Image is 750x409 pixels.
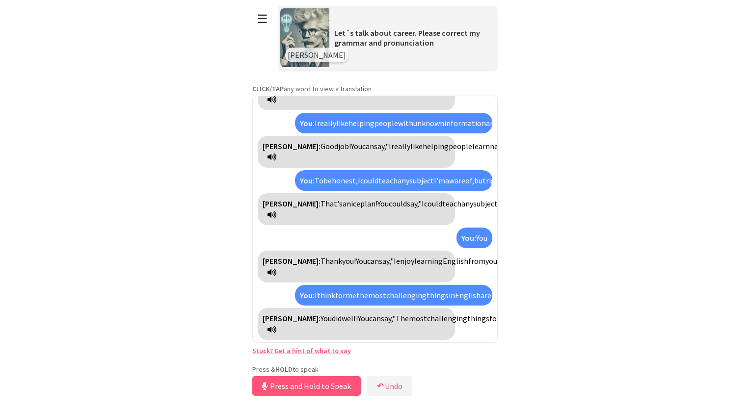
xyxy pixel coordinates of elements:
span: with [398,118,413,128]
span: could [389,199,407,208]
span: [PERSON_NAME] [288,50,346,60]
span: but [474,176,486,185]
span: say, [407,199,418,208]
img: Scenario Image [280,8,329,67]
span: honest, [332,176,358,185]
span: "I [385,141,391,151]
span: can [369,313,381,323]
span: learning [414,256,443,266]
span: nice [347,199,360,208]
span: aware [445,176,465,185]
span: for [489,313,500,323]
strong: You: [300,118,315,128]
span: could [424,199,442,208]
span: most [409,313,427,323]
span: Thank [321,256,342,266]
span: really [317,118,336,128]
div: Click to translate [456,228,492,248]
span: pronunciation [491,290,539,300]
strong: [PERSON_NAME]: [263,313,321,323]
strong: HOLD [275,365,293,374]
strong: You: [300,176,315,185]
div: Click to translate [295,170,492,191]
div: Click to translate [295,113,492,133]
strong: [PERSON_NAME]: [263,256,321,266]
span: in [449,290,455,300]
span: the [356,290,368,300]
span: To [315,176,323,185]
span: You [476,233,487,243]
div: Click to translate [258,193,455,225]
strong: [PERSON_NAME]: [263,199,321,208]
span: could [360,176,378,185]
span: a [343,199,347,208]
p: any word to view a translation [252,84,498,93]
span: from [468,256,485,266]
span: people [375,118,398,128]
strong: You: [461,233,476,243]
span: challenging [386,290,427,300]
div: Click to translate [258,308,455,340]
div: Click to translate [295,285,492,306]
span: I [315,290,317,300]
p: Press & to speak [252,365,498,374]
span: plan! [360,199,377,208]
span: new [490,141,504,151]
span: me [346,290,356,300]
span: subject [473,199,498,208]
span: teach [442,199,461,208]
span: "I [418,199,424,208]
span: challenging [427,313,467,323]
span: learn [472,141,490,151]
span: unknown [413,118,444,128]
span: and [486,118,498,128]
span: job! [338,141,351,151]
span: helping [423,141,449,151]
span: I [315,118,317,128]
a: Stuck? Get a hint of what to say [252,346,351,355]
span: for [335,290,346,300]
span: like [410,141,423,151]
span: You [377,199,389,208]
span: teach [378,176,398,185]
strong: You: [300,290,315,300]
span: like [336,118,348,128]
span: really [391,141,410,151]
span: any [461,199,473,208]
span: say, [381,313,392,323]
span: You [356,256,367,266]
span: be [323,176,332,185]
span: "The [392,313,409,323]
span: people [449,141,472,151]
span: English [443,256,468,266]
span: say, [374,141,385,151]
span: You [351,141,362,151]
span: right [486,176,503,185]
button: Press and Hold to Speak [252,376,361,396]
span: any [398,176,409,185]
span: well! [342,313,358,323]
span: I'm [434,176,445,185]
span: think [317,290,335,300]
span: say, [379,256,390,266]
span: subject [409,176,434,185]
button: ☰ [252,6,273,31]
span: You [358,313,369,323]
div: Click to translate [258,251,455,282]
span: information [444,118,486,128]
span: Good [321,141,338,151]
span: things [467,313,489,323]
span: things [427,290,449,300]
b: ↶ [377,381,383,391]
strong: CLICK/TAP [252,84,284,93]
span: I [358,176,360,185]
span: English [455,290,481,300]
span: You [321,313,332,323]
span: can [362,141,374,151]
span: you! [342,256,356,266]
span: did [332,313,342,323]
span: "I [390,256,396,266]
strong: [PERSON_NAME]: [263,141,321,151]
span: you." [485,256,501,266]
span: of, [465,176,474,185]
